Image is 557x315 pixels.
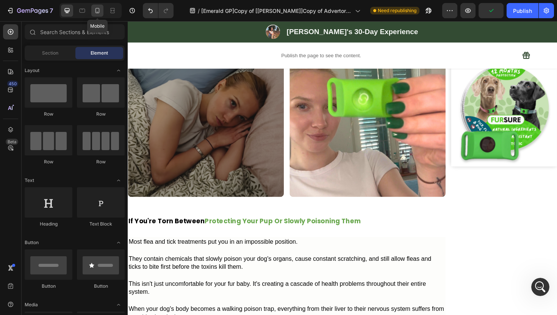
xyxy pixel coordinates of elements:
[50,6,53,15] p: 7
[12,124,118,138] div: We worked on a duplicate page, you can check via:
[378,7,416,14] span: Need republishing
[77,283,125,290] div: Button
[77,111,125,118] div: Row
[25,177,34,184] span: Text
[12,213,118,221] div: Thank you.
[25,283,72,290] div: Button
[77,221,125,227] div: Text Block
[55,155,114,161] a: [URL][DOMAIN_NAME]
[25,158,72,165] div: Row
[5,3,19,17] button: go back
[143,3,174,18] div: Undo/Redo
[91,50,108,56] span: Element
[133,3,147,17] div: Close
[343,42,455,154] img: gempages_584814928070705733-fe3bfaea-37a7-4c7c-a940-137c1391222c.png
[507,3,538,18] button: Publish
[513,7,532,15] div: Publish
[113,64,125,77] span: Toggle open
[3,3,56,18] button: 7
[12,227,48,232] div: Dzung • 1h ago
[18,139,106,152] a: [URL][DOMAIN_NAME][DOMAIN_NAME]
[113,299,125,311] span: Toggle open
[25,111,72,118] div: Row
[119,3,133,17] button: Home
[36,248,42,254] button: Gif picker
[130,245,142,257] button: Send a message…
[531,278,549,296] iframe: Intercom live chat
[201,7,352,15] span: [Emerald GP]Copy of [[PERSON_NAME]]Copy of Advertorial Page - [DATE] 13:29:21
[48,248,54,254] button: Start recording
[128,21,557,315] iframe: Design area
[12,165,118,195] div: If the result matches your needs, you can kindly publish our page and use it instead as we have m...
[113,237,125,249] span: Toggle open
[12,248,18,254] button: Upload attachment
[22,4,34,16] img: Profile image for Dzung
[37,9,52,17] p: Active
[25,239,39,246] span: Button
[7,81,18,87] div: 450
[12,199,118,213] div: Please let me know if you need further assistance 😊
[198,7,200,15] span: /
[42,50,58,56] span: Section
[25,24,125,39] input: Search Sections & Elements
[25,67,39,74] span: Layout
[6,232,145,245] textarea: Message…
[12,105,118,119] div: Here is the result:
[18,138,118,152] li: Duplicate Page:
[77,158,125,165] div: Row
[25,301,38,308] span: Media
[24,248,30,254] button: Emoji picker
[37,4,56,9] h1: Dzung
[18,154,118,161] li: Preview Page:
[25,221,72,227] div: Heading
[113,174,125,186] span: Toggle open
[6,139,18,145] div: Beta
